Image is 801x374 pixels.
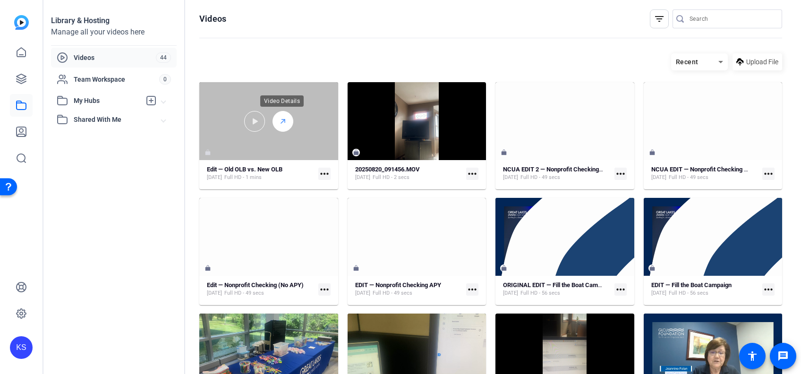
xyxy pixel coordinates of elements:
mat-icon: more_horiz [466,168,478,180]
strong: Edit — Nonprofit Checking (No APY) [207,281,304,289]
mat-expansion-panel-header: Shared With Me [51,110,177,129]
span: [DATE] [651,174,666,181]
span: Full HD - 56 secs [669,289,708,297]
mat-icon: more_horiz [466,283,478,296]
strong: NCUA EDIT 2 — Nonprofit Checking APY [503,166,612,173]
mat-icon: message [777,350,789,362]
span: Recent [676,58,699,66]
a: NCUA EDIT 2 — Nonprofit Checking APY[DATE]Full HD - 49 secs [503,166,611,181]
strong: EDIT — Nonprofit Checking APY [355,281,441,289]
strong: EDIT — Fill the Boat Campaign [651,281,732,289]
mat-icon: accessibility [747,350,758,362]
button: Upload File [733,53,782,70]
span: [DATE] [207,174,222,181]
span: Videos [74,53,156,62]
span: My Hubs [74,96,141,106]
strong: ORIGINAL EDIT — Fill the Boat Campaign [503,281,613,289]
span: Shared With Me [74,115,162,125]
strong: 20250820_091456.MOV [355,166,420,173]
span: Full HD - 49 secs [224,289,264,297]
div: Library & Hosting [51,15,177,26]
span: Full HD - 2 secs [373,174,409,181]
span: Full HD - 49 secs [669,174,708,181]
mat-expansion-panel-header: My Hubs [51,91,177,110]
span: Full HD - 49 secs [520,174,560,181]
input: Search [690,13,775,25]
mat-icon: filter_list [654,13,665,25]
a: NCUA EDIT — Nonprofit Checking APY[DATE]Full HD - 49 secs [651,166,759,181]
a: Edit — Old OLB vs. New OLB[DATE]Full HD - 1 mins [207,166,315,181]
mat-icon: more_horiz [614,283,627,296]
strong: Edit — Old OLB vs. New OLB [207,166,282,173]
strong: NCUA EDIT — Nonprofit Checking APY [651,166,756,173]
img: blue-gradient.svg [14,15,29,30]
span: Full HD - 1 mins [224,174,262,181]
mat-icon: more_horiz [762,283,775,296]
a: Edit — Nonprofit Checking (No APY)[DATE]Full HD - 49 secs [207,281,315,297]
span: [DATE] [651,289,666,297]
a: EDIT — Fill the Boat Campaign[DATE]Full HD - 56 secs [651,281,759,297]
span: Team Workspace [74,75,159,84]
span: [DATE] [207,289,222,297]
a: 20250820_091456.MOV[DATE]Full HD - 2 secs [355,166,463,181]
span: [DATE] [503,289,518,297]
a: EDIT — Nonprofit Checking APY[DATE]Full HD - 49 secs [355,281,463,297]
div: KS [10,336,33,359]
h1: Videos [199,13,226,25]
div: Video Details [260,95,304,107]
a: ORIGINAL EDIT — Fill the Boat Campaign[DATE]Full HD - 56 secs [503,281,611,297]
mat-icon: more_horiz [318,168,331,180]
span: Full HD - 56 secs [520,289,560,297]
span: 0 [159,74,171,85]
span: [DATE] [355,174,370,181]
span: 44 [156,52,171,63]
span: [DATE] [503,174,518,181]
span: Upload File [746,57,778,67]
span: Full HD - 49 secs [373,289,412,297]
mat-icon: more_horiz [318,283,331,296]
mat-icon: more_horiz [614,168,627,180]
div: Manage all your videos here [51,26,177,38]
span: [DATE] [355,289,370,297]
mat-icon: more_horiz [762,168,775,180]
